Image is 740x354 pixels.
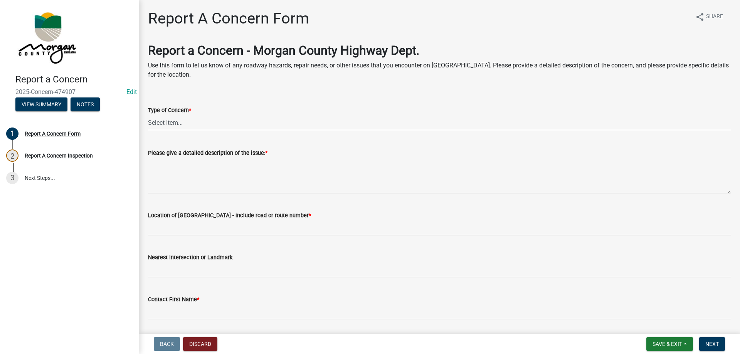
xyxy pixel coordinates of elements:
[160,341,174,347] span: Back
[148,213,311,218] label: Location of [GEOGRAPHIC_DATA] - include road or route number
[6,149,18,162] div: 2
[148,255,232,260] label: Nearest Intersection or Landmark
[71,102,100,108] wm-modal-confirm: Notes
[695,12,705,22] i: share
[646,337,693,351] button: Save & Exit
[148,9,309,28] h1: Report A Concern Form
[154,337,180,351] button: Back
[6,172,18,184] div: 3
[148,43,419,58] strong: Report a Concern - Morgan County Highway Dept.
[6,128,18,140] div: 1
[15,74,133,85] h4: Report a Concern
[15,8,77,66] img: Morgan County, Indiana
[15,97,67,111] button: View Summary
[653,341,682,347] span: Save & Exit
[15,88,123,96] span: 2025-Concern-474907
[148,108,191,113] label: Type of Concern
[148,61,731,79] p: Use this form to let us know of any roadway hazards, repair needs, or other issues that you encou...
[689,9,729,24] button: shareShare
[699,337,725,351] button: Next
[183,337,217,351] button: Discard
[148,297,199,302] label: Contact First Name
[126,88,137,96] a: Edit
[148,151,267,156] label: Please give a detailed description of the issue:
[25,153,93,158] div: Report A Concern Inspection
[706,12,723,22] span: Share
[15,102,67,108] wm-modal-confirm: Summary
[705,341,719,347] span: Next
[126,88,137,96] wm-modal-confirm: Edit Application Number
[71,97,100,111] button: Notes
[25,131,81,136] div: Report A Concern Form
